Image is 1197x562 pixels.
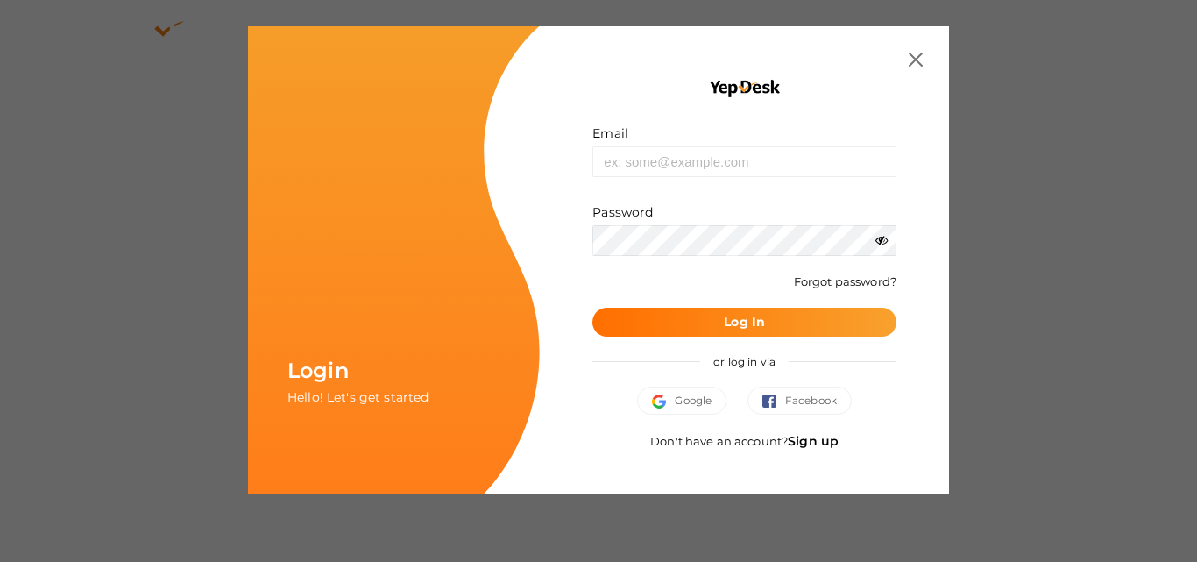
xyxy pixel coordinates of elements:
img: YEP_black_cropped.png [708,79,781,98]
button: Facebook [747,387,852,415]
button: Log In [592,308,896,337]
img: close.svg [909,53,923,67]
label: Password [592,203,653,221]
span: Login [287,358,349,383]
a: Forgot password? [794,274,896,288]
span: Hello! Let's get started [287,389,429,405]
span: Don't have an account? [650,434,839,448]
img: google.svg [652,395,675,409]
button: Google [637,387,726,415]
label: Email [592,124,628,142]
span: Facebook [762,392,837,409]
img: facebook.svg [762,395,785,409]
b: Log In [724,314,765,330]
a: Sign up [788,433,839,449]
input: ex: some@example.com [592,146,896,177]
span: Google [652,392,712,409]
span: or log in via [700,342,789,381]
